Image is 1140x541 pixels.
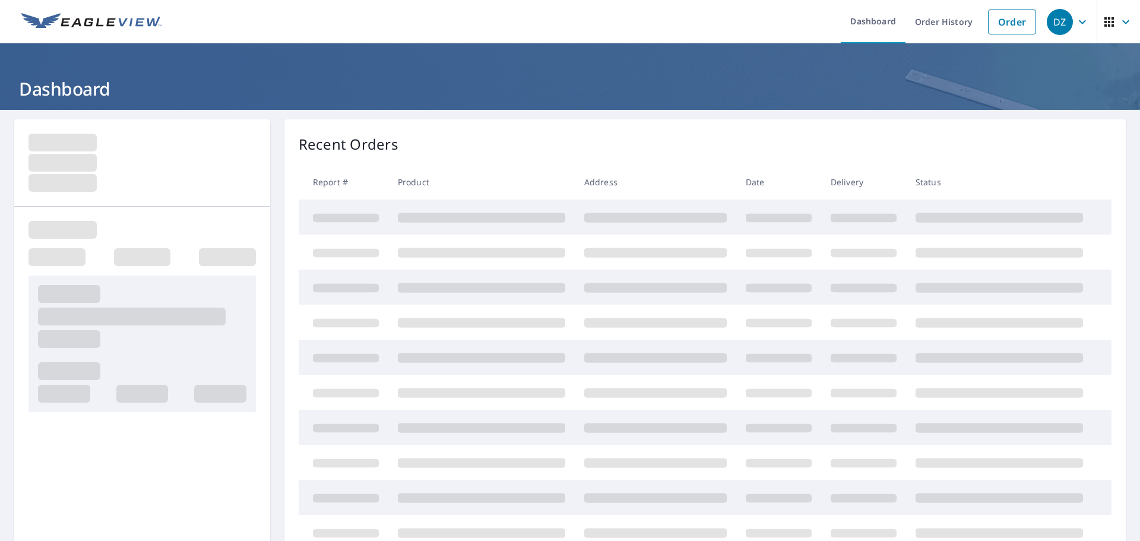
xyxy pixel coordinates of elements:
[21,13,161,31] img: EV Logo
[299,134,398,155] p: Recent Orders
[1047,9,1073,35] div: DZ
[299,164,388,200] th: Report #
[736,164,821,200] th: Date
[388,164,575,200] th: Product
[575,164,736,200] th: Address
[14,77,1126,101] h1: Dashboard
[988,10,1036,34] a: Order
[821,164,906,200] th: Delivery
[906,164,1092,200] th: Status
